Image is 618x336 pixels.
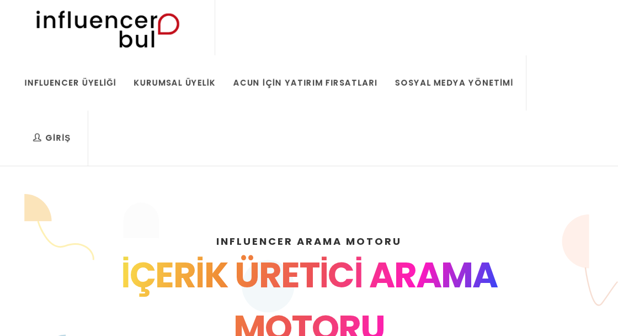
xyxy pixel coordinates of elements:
[126,55,224,111] a: Kurumsal Üyelik
[395,77,513,89] div: Sosyal Medya Yönetimi
[25,77,116,89] div: Influencer Üyeliği
[134,77,216,89] div: Kurumsal Üyelik
[25,111,79,166] a: Giriş
[233,77,377,89] div: Acun İçin Yatırım Fırsatları
[17,55,125,111] a: Influencer Üyeliği
[387,55,521,111] a: Sosyal Medya Yönetimi
[51,234,567,249] h4: INFLUENCER ARAMA MOTORU
[33,132,71,144] div: Giriş
[225,55,386,111] a: Acun İçin Yatırım Fırsatları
